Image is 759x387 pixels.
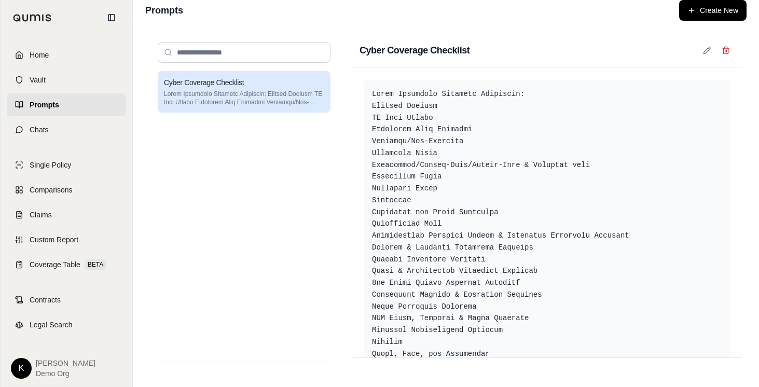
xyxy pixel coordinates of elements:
h3: Cyber Coverage Checklist [164,77,244,88]
span: BETA [85,259,106,270]
a: Custom Report [7,228,126,251]
a: Home [7,44,126,66]
a: Claims [7,203,126,226]
span: Legal Search [30,320,73,330]
span: Contracts [30,295,61,305]
span: [PERSON_NAME] [36,358,95,368]
a: Chats [7,118,126,141]
button: Collapse sidebar [103,9,120,26]
h2: Cyber Coverage Checklist [360,43,470,58]
span: Coverage Table [30,259,80,270]
button: Delete [717,42,734,59]
span: Claims [30,210,52,220]
span: Prompts [30,100,59,110]
img: Qumis Logo [13,14,52,22]
span: Single Policy [30,160,71,170]
a: Prompts [7,93,126,116]
div: K [11,358,32,379]
span: Chats [30,125,49,135]
a: Single Policy [7,154,126,176]
a: Coverage TableBETA [7,253,126,276]
h1: Prompts [145,3,183,18]
span: Home [30,50,49,60]
span: Demo Org [36,368,95,379]
a: Contracts [7,288,126,311]
span: Custom Report [30,234,78,245]
a: Comparisons [7,178,126,201]
a: Vault [7,68,126,91]
span: Vault [30,75,46,85]
span: Comparisons [30,185,72,195]
p: Lorem Ipsumdolo Sitametc Adipiscin: Elitsed Doeiusm TE Inci Utlabo Etdolorem Aliq Enimadmi Veniam... [164,90,324,106]
a: Legal Search [7,313,126,336]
